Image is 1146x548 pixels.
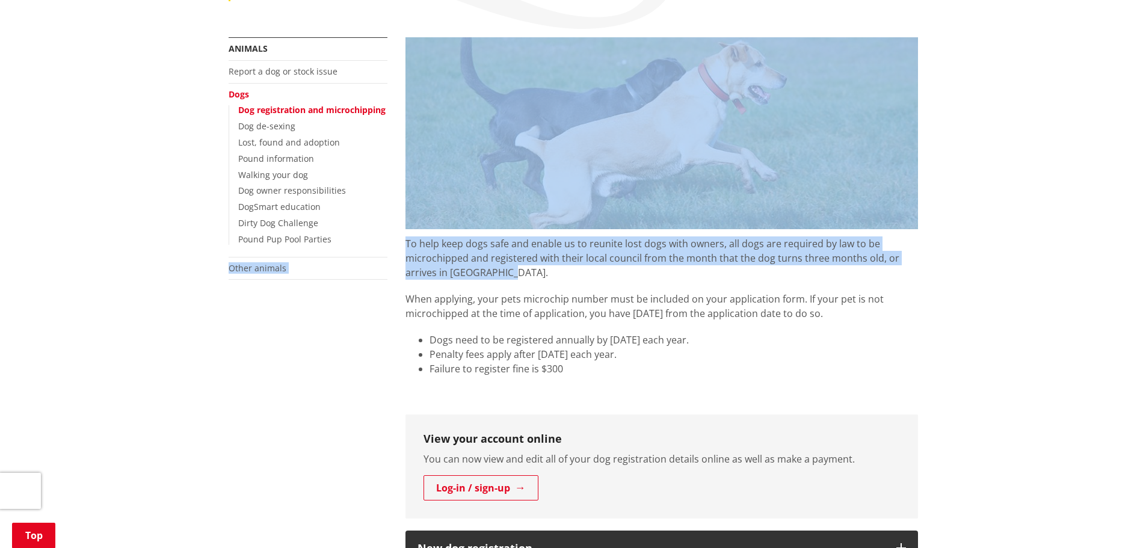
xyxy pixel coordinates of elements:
[405,229,918,280] p: To help keep dogs safe and enable us to reunite lost dogs with owners, all dogs are required by l...
[424,433,900,446] h3: View your account online
[238,217,318,229] a: Dirty Dog Challenge
[229,262,286,274] a: Other animals
[238,201,321,212] a: DogSmart education
[430,333,918,347] li: Dogs need to be registered annually by [DATE] each year.
[238,137,340,148] a: Lost, found and adoption
[1091,497,1134,541] iframe: Messenger Launcher
[424,452,900,466] p: You can now view and edit all of your dog registration details online as well as make a payment.
[229,88,249,100] a: Dogs
[430,362,918,376] li: Failure to register fine is $300
[405,37,918,229] img: Register your dog
[238,169,308,180] a: Walking your dog
[405,292,918,321] p: When applying, your pets microchip number must be included on your application form. If your pet ...
[12,523,55,548] a: Top
[238,104,386,115] a: Dog registration and microchipping
[424,475,538,500] a: Log-in / sign-up
[238,233,331,245] a: Pound Pup Pool Parties
[229,66,337,77] a: Report a dog or stock issue
[238,185,346,196] a: Dog owner responsibilities
[229,43,268,54] a: Animals
[238,120,295,132] a: Dog de-sexing
[430,347,918,362] li: Penalty fees apply after [DATE] each year.
[238,153,314,164] a: Pound information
